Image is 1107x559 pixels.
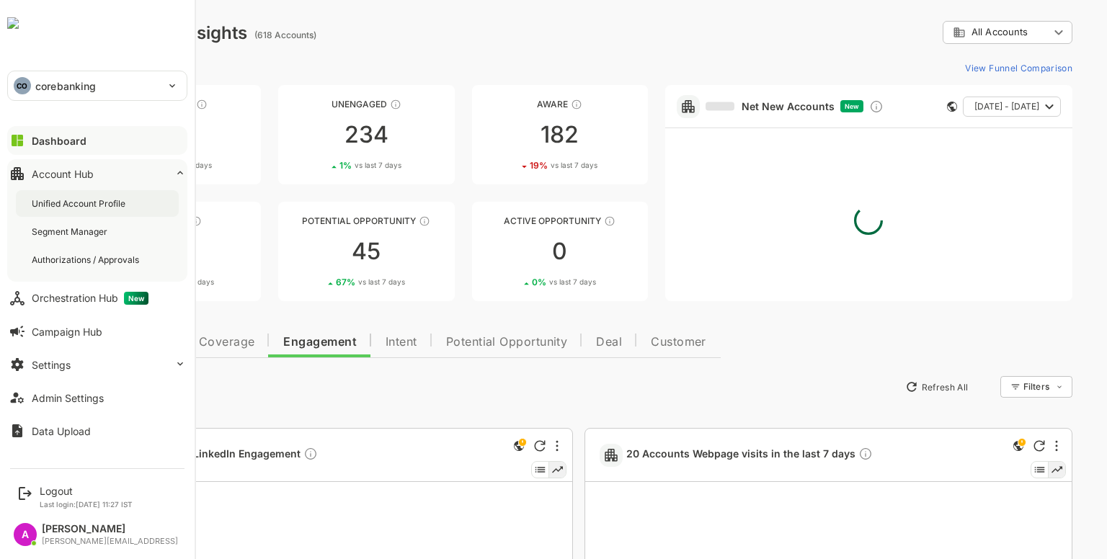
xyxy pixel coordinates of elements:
div: 81 [35,123,210,146]
button: New Insights [35,374,140,400]
a: EngagedThese accounts are warm, further nurturing would qualify them to MQAs76138%vs last 7 days [35,202,210,301]
span: New [794,102,809,110]
div: 182 [422,123,597,146]
div: Refresh [484,440,495,452]
div: Logout [40,485,133,497]
span: [DATE] - [DATE] [924,97,989,116]
span: All Accounts [921,27,977,37]
span: vs last 7 days [308,277,355,287]
a: UnreachedThese accounts have not been engaged with for a defined time period8120%vs last 7 days [35,85,210,184]
span: vs last 7 days [499,277,546,287]
div: More [505,440,508,452]
div: 19 % [479,160,547,171]
div: These accounts have not shown enough engagement and need nurturing [339,99,351,110]
div: These accounts have open opportunities which might be at any of the Sales Stages [553,215,565,227]
div: Discover new ICP-fit accounts showing engagement — via intent surges, anonymous website visits, L... [819,99,833,114]
div: Campaign Hub [32,326,102,338]
p: corebanking [35,79,96,94]
div: Filters [972,374,1022,400]
div: Filters [973,381,999,392]
a: Potential OpportunityThese accounts are MQAs and can be passed on to Inside Sales4567%vs last 7 days [228,202,404,301]
div: Refresh [983,440,995,452]
span: Data Quality and Coverage [49,336,204,348]
span: New [124,292,148,305]
div: Data Upload [32,425,91,437]
button: Refresh All [848,375,924,398]
div: CO [14,77,31,94]
div: These accounts have not been engaged with for a defined time period [146,99,157,110]
div: Admin Settings [32,392,104,404]
a: Active OpportunityThese accounts have open opportunities which might be at any of the Sales Stage... [422,202,597,301]
div: 76 [35,240,210,263]
div: Dashboard [32,135,86,147]
div: Segment Manager [32,225,110,238]
div: A [14,523,37,546]
div: 20 % [92,160,161,171]
a: UnengagedThese accounts have not shown enough engagement and need nurturing2341%vs last 7 days [228,85,404,184]
a: 99 Accounts LinkedIn EngagementDescription not present [76,447,273,463]
div: Engaged [35,215,210,226]
span: Engagement [233,336,306,348]
span: 20 Accounts Webpage visits in the last 7 days [576,447,822,463]
div: Description not present [253,447,267,463]
button: Settings [7,350,187,379]
div: These accounts have just entered the buying cycle and need further nurturing [520,99,532,110]
div: Potential Opportunity [228,215,404,226]
span: Potential Opportunity [396,336,517,348]
a: AwareThese accounts have just entered the buying cycle and need further nurturing18219%vs last 7 ... [422,85,597,184]
a: 20 Accounts Webpage visits in the last 7 daysDescription not present [576,447,828,463]
div: COcorebanking [8,71,187,100]
button: Dashboard [7,126,187,155]
a: Net New Accounts [655,100,784,113]
button: Campaign Hub [7,317,187,346]
div: 0 [422,240,597,263]
ag: (618 Accounts) [204,30,270,40]
div: All Accounts [892,19,1022,47]
div: More [1005,440,1008,452]
div: Active Opportunity [422,215,597,226]
div: Aware [422,99,597,109]
div: [PERSON_NAME][EMAIL_ADDRESS] [42,537,178,546]
div: Orchestration Hub [32,292,148,305]
button: Orchestration HubNew [7,284,187,313]
div: Unengaged [228,99,404,109]
div: This is a global insight. Segment selection is not applicable for this view [460,437,477,457]
div: 138 % [90,277,164,287]
span: Customer [600,336,656,348]
div: This is a global insight. Segment selection is not applicable for this view [959,437,977,457]
span: vs last 7 days [115,160,161,171]
div: Authorizations / Approvals [32,254,142,266]
span: vs last 7 days [304,160,351,171]
span: Deal [546,336,572,348]
div: These accounts are warm, further nurturing would qualify them to MQAs [140,215,151,227]
div: 67 % [285,277,355,287]
button: Data Upload [7,416,187,445]
div: Account Hub [32,168,94,180]
img: undefinedjpg [7,17,19,29]
p: Last login: [DATE] 11:27 IST [40,500,133,509]
div: This card does not support filter and segments [897,102,907,112]
div: Description not present [808,447,822,463]
div: [PERSON_NAME] [42,523,178,535]
span: 99 Accounts LinkedIn Engagement [76,447,267,463]
button: Account Hub [7,159,187,188]
div: 0 % [481,277,546,287]
div: Settings [32,359,71,371]
div: Dashboard Insights [35,22,197,43]
div: Unified Account Profile [32,197,128,210]
div: Unreached [35,99,210,109]
span: Intent [335,336,367,348]
div: These accounts are MQAs and can be passed on to Inside Sales [368,215,380,227]
div: 234 [228,123,404,146]
div: All Accounts [902,26,999,39]
div: 1 % [289,160,351,171]
button: [DATE] - [DATE] [912,97,1010,117]
button: Admin Settings [7,383,187,412]
button: View Funnel Comparison [909,56,1022,79]
span: vs last 7 days [117,277,164,287]
div: 45 [228,240,404,263]
span: vs last 7 days [500,160,547,171]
